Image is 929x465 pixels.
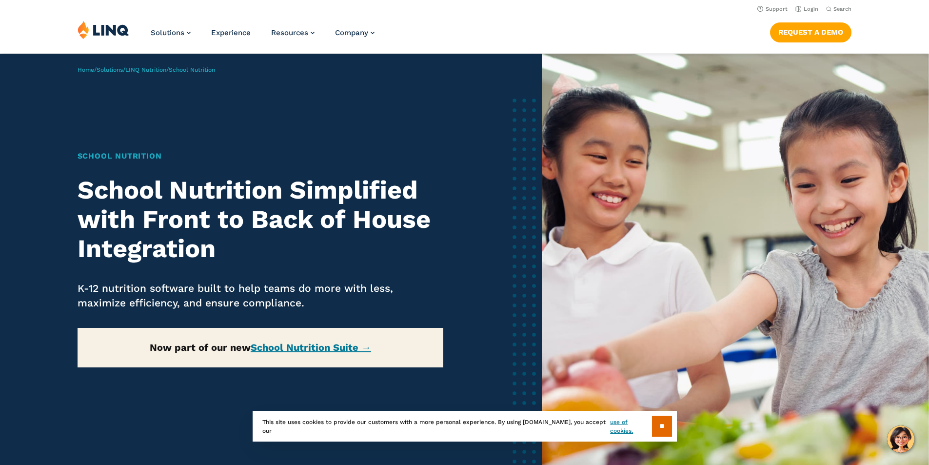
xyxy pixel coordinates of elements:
a: Support [757,6,788,12]
a: Request a Demo [770,22,851,42]
span: Company [335,28,368,37]
span: Solutions [151,28,184,37]
span: / / / [78,66,215,73]
nav: Primary Navigation [151,20,375,53]
a: School Nutrition Suite → [251,342,371,353]
h1: School Nutrition [78,150,444,162]
a: Solutions [97,66,123,73]
a: Company [335,28,375,37]
button: Hello, have a question? Let’s chat. [887,425,914,453]
strong: Now part of our new [150,342,371,353]
a: Resources [271,28,315,37]
nav: Button Navigation [770,20,851,42]
p: K-12 nutrition software built to help teams do more with less, maximize efficiency, and ensure co... [78,281,444,310]
a: Solutions [151,28,191,37]
a: LINQ Nutrition [125,66,166,73]
h2: School Nutrition Simplified with Front to Back of House Integration [78,176,444,263]
span: Resources [271,28,308,37]
a: use of cookies. [610,418,652,435]
img: LINQ | K‑12 Software [78,20,129,39]
span: Search [833,6,851,12]
span: School Nutrition [169,66,215,73]
div: This site uses cookies to provide our customers with a more personal experience. By using [DOMAIN... [253,411,677,442]
a: Home [78,66,94,73]
a: Experience [211,28,251,37]
button: Open Search Bar [826,5,851,13]
a: Login [795,6,818,12]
